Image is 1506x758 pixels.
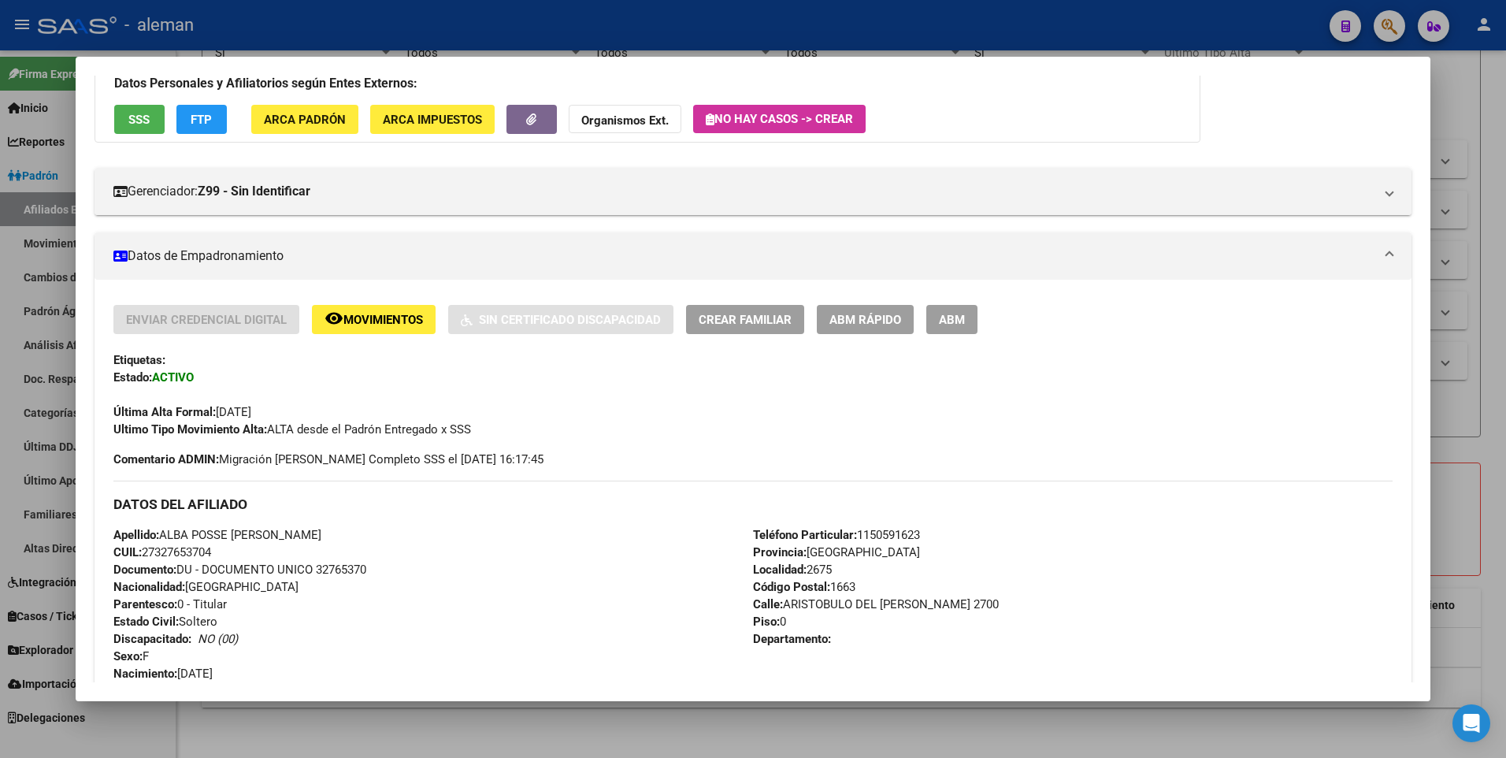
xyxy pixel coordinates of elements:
span: ABM Rápido [829,313,901,327]
strong: Sexo: [113,649,143,663]
strong: Organismos Ext. [581,113,669,128]
span: ALTA desde el Padrón Entregado x SSS [113,422,471,437]
mat-expansion-panel-header: Datos de Empadronamiento [95,232,1412,280]
h3: DATOS DEL AFILIADO [113,496,1393,513]
strong: Teléfono Particular: [753,528,857,542]
strong: Comentario ADMIN: [113,452,219,466]
strong: CUIL: [113,545,142,559]
button: Sin Certificado Discapacidad [448,305,673,334]
button: Organismos Ext. [569,105,681,134]
button: No hay casos -> Crear [693,105,866,133]
span: Sin Certificado Discapacidad [479,313,661,327]
span: 0 - Titular [113,597,227,611]
strong: Etiquetas: [113,353,165,367]
button: ARCA Impuestos [370,105,495,134]
strong: Calle: [753,597,783,611]
span: Enviar Credencial Digital [126,313,287,327]
strong: Discapacitado: [113,632,191,646]
i: NO (00) [198,632,238,646]
span: ALBA POSSE [PERSON_NAME] [113,528,321,542]
button: ABM Rápido [817,305,914,334]
span: ABM [939,313,965,327]
mat-panel-title: Gerenciador: [113,182,1374,201]
button: ABM [926,305,977,334]
span: 1663 [753,580,855,594]
span: F [113,649,149,663]
strong: Apellido: [113,528,159,542]
strong: Última Alta Formal: [113,405,216,419]
strong: Código Postal: [753,580,830,594]
strong: Parentesco: [113,597,177,611]
strong: Estado: [113,370,152,385]
span: [GEOGRAPHIC_DATA] [113,580,299,594]
span: SSS [128,113,150,127]
button: SSS [114,105,165,134]
strong: Z99 - Sin Identificar [198,182,310,201]
strong: Piso: [753,615,780,629]
strong: Documento: [113,563,176,577]
strong: Estado Civil: [113,615,179,629]
span: Migración [PERSON_NAME] Completo SSS el [DATE] 16:17:45 [113,451,543,468]
mat-icon: remove_red_eye [325,309,343,328]
strong: Nacimiento: [113,667,177,681]
span: [GEOGRAPHIC_DATA] [753,545,920,559]
button: Movimientos [312,305,436,334]
span: ARCA Impuestos [383,113,482,127]
strong: Nacionalidad: [113,580,185,594]
button: FTP [176,105,227,134]
span: 1150591623 [753,528,920,542]
button: ARCA Padrón [251,105,358,134]
span: 0 [753,615,786,629]
span: [DATE] [113,667,213,681]
span: 2675 [753,563,832,577]
span: 27327653704 [113,545,211,559]
span: Crear Familiar [699,313,792,327]
span: [DATE] [113,405,251,419]
span: Movimientos [343,313,423,327]
button: Crear Familiar [686,305,804,334]
strong: Departamento: [753,632,831,646]
button: Enviar Credencial Digital [113,305,299,334]
span: Soltero [113,615,217,629]
h3: Datos Personales y Afiliatorios según Entes Externos: [114,74,1181,93]
strong: Localidad: [753,563,807,577]
span: ARISTOBULO DEL [PERSON_NAME] 2700 [753,597,999,611]
mat-expansion-panel-header: Gerenciador:Z99 - Sin Identificar [95,168,1412,215]
span: ARCA Padrón [264,113,346,127]
span: FTP [191,113,212,127]
span: DU - DOCUMENTO UNICO 32765370 [113,563,366,577]
mat-panel-title: Datos de Empadronamiento [113,247,1374,266]
strong: Ultimo Tipo Movimiento Alta: [113,422,267,437]
div: Open Intercom Messenger [1452,704,1490,742]
strong: Provincia: [753,545,807,559]
strong: ACTIVO [152,370,194,385]
span: No hay casos -> Crear [706,112,853,126]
